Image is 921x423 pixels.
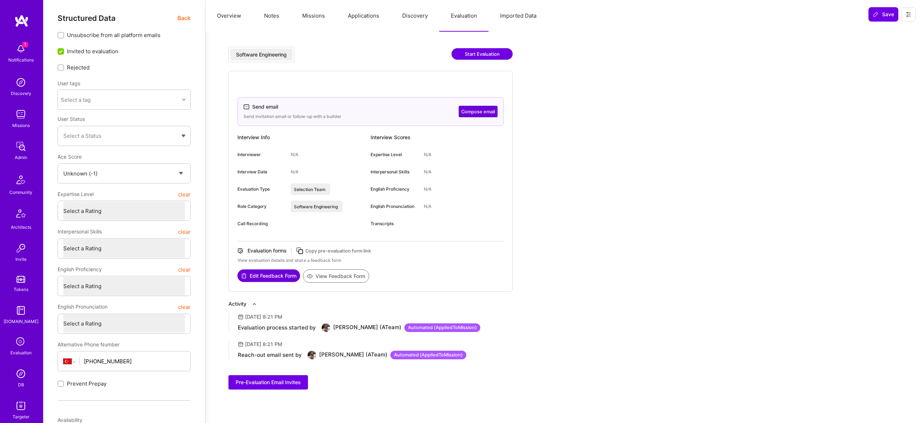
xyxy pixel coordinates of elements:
[12,171,30,188] img: Community
[15,255,27,263] div: Invite
[63,132,101,139] span: Select a Status
[237,269,300,282] button: Edit Feedback Form
[58,263,102,276] span: English Proficiency
[11,223,31,231] div: Architects
[404,323,480,332] div: Automated ( AppliedToMission )
[14,75,28,90] img: discovery
[228,375,308,390] button: Pre-Evaluation Email Invites
[177,14,191,23] span: Back
[12,206,30,223] img: Architects
[58,341,119,347] span: Alternative Phone Number
[178,225,191,238] button: clear
[237,220,285,227] div: Call Recording
[178,188,191,201] button: clear
[178,300,191,313] button: clear
[291,151,298,158] div: N/A
[14,335,28,349] i: icon SelectionTeam
[22,42,28,47] span: 1
[248,247,287,254] div: Evaluation forms
[8,56,34,64] div: Notifications
[459,106,498,117] button: Compose email
[11,90,31,97] div: Discovery
[67,31,160,39] span: Unsubscribe from all platform emails
[10,349,32,356] div: Evaluation
[237,269,300,283] a: Edit Feedback Form
[67,380,106,387] span: Prevent Prepay
[14,303,28,318] img: guide book
[305,247,371,255] div: Copy pre-evaluation form link
[14,367,28,381] img: Admin Search
[238,351,302,359] div: Reach-out email sent by
[319,351,466,359] div: [PERSON_NAME] (ATeam)
[17,276,25,283] img: tokens
[58,116,85,122] span: User Status
[13,413,30,420] div: Targeter
[424,151,431,158] div: N/A
[371,169,418,175] div: Interpersonal Skills
[14,241,28,255] img: Invite
[58,225,102,238] span: Interpersonal Skills
[245,341,282,348] div: [DATE] 8:21 PM
[61,96,91,104] div: Select a tag
[237,151,285,158] div: Interviewer
[237,186,285,192] div: Evaluation Type
[322,323,330,332] img: User Avatar
[424,169,431,175] div: N/A
[333,323,480,332] div: [PERSON_NAME] (ATeam)
[424,186,431,192] div: N/A
[244,113,341,120] div: Send invitation email or follow-up with a builder
[237,203,285,210] div: Role Category
[4,318,38,325] div: [DOMAIN_NAME]
[14,399,28,413] img: Skill Targeter
[237,132,371,143] div: Interview Info
[236,51,287,58] div: Software Engineering
[58,14,115,23] span: Structured Data
[18,381,24,388] div: DB
[14,107,28,122] img: teamwork
[67,64,90,71] span: Rejected
[371,132,504,143] div: Interview Scores
[182,98,186,101] i: icon Chevron
[868,7,898,22] button: Save
[371,151,418,158] div: Expertise Level
[14,139,28,154] img: admin teamwork
[178,263,191,276] button: clear
[58,80,80,87] label: User tags
[228,300,246,308] div: Activity
[58,188,94,201] span: Expertise Level
[873,11,894,18] span: Save
[84,352,185,370] input: +1 (000) 000-0000
[371,220,418,227] div: Transcripts
[14,42,28,56] img: bell
[296,247,304,255] i: icon Copy
[303,269,369,283] button: View Feedback Form
[9,188,32,196] div: Community
[371,186,418,192] div: English Proficiency
[15,154,27,161] div: Admin
[252,103,278,110] div: Send email
[291,169,298,175] div: N/A
[238,324,316,331] div: Evaluation process started by
[245,313,282,320] div: [DATE] 8:21 PM
[14,14,29,27] img: logo
[390,351,466,359] div: Automated ( AppliedToMission )
[237,169,285,175] div: Interview Date
[58,300,108,313] span: English Pronunciation
[371,203,418,210] div: English Pronunciation
[237,257,504,264] div: View evaluation details and share a feedback form
[58,154,82,160] span: Ace Score
[308,351,316,359] img: User Avatar
[67,47,118,55] span: Invited to evaluation
[181,135,186,137] img: caret
[424,203,431,210] div: N/A
[14,286,28,293] div: Tokens
[452,48,513,60] button: Start Evaluation
[236,379,301,386] span: Pre-Evaluation Email Invites
[12,122,30,129] div: Missions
